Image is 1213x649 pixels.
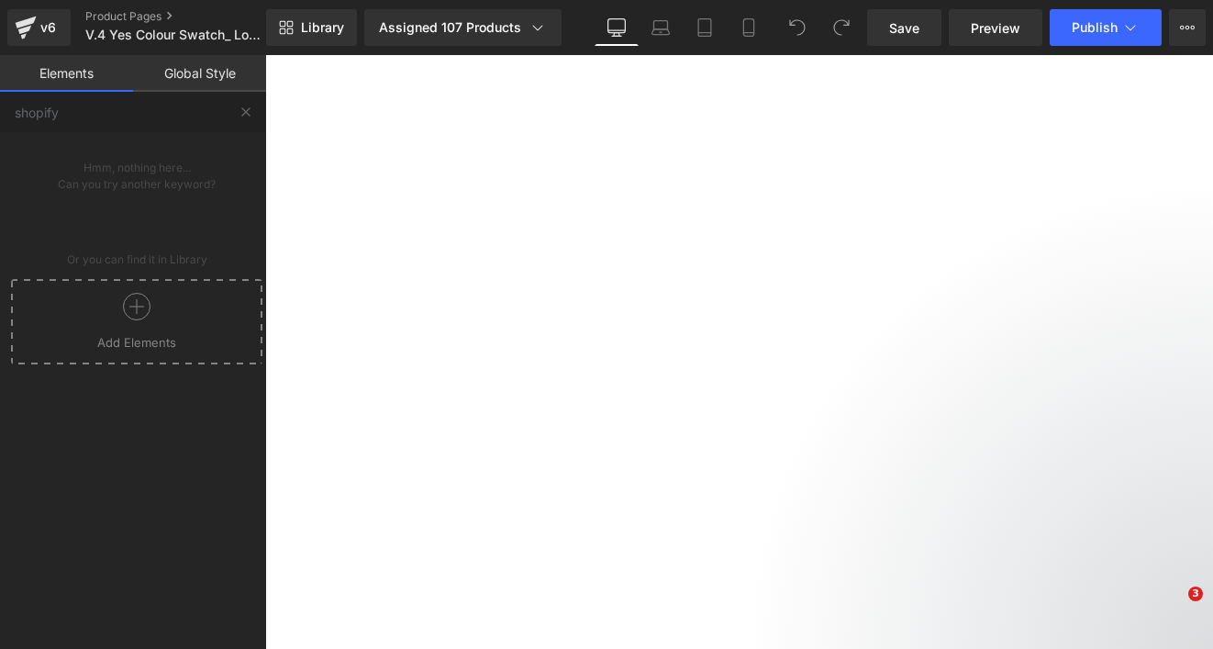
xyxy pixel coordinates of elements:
[683,9,727,46] a: Tablet
[7,132,266,368] div: Hmm, nothing here... Can you try another keyword?
[949,9,1042,46] a: Preview
[779,9,816,46] button: Undo
[133,55,266,92] a: Global Style
[266,9,357,46] a: New Library
[727,9,771,46] a: Mobile
[1188,587,1203,601] span: 3
[971,18,1020,38] span: Preview
[639,9,683,46] a: Laptop
[301,19,344,36] span: Library
[379,18,547,37] div: Assigned 107 Products
[1151,587,1195,631] iframe: Intercom live chat
[85,28,262,42] span: V.4 Yes Colour Swatch_ Loungewear Template
[16,334,258,351] span: Add Elements
[37,16,60,39] div: v6
[7,252,266,268] p: Or you can find it in Library
[595,9,639,46] a: Desktop
[1169,9,1206,46] button: More
[889,18,919,38] span: Save
[1050,9,1162,46] button: Publish
[1072,20,1118,35] span: Publish
[85,9,296,24] a: Product Pages
[7,9,71,46] a: v6
[823,9,860,46] button: Redo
